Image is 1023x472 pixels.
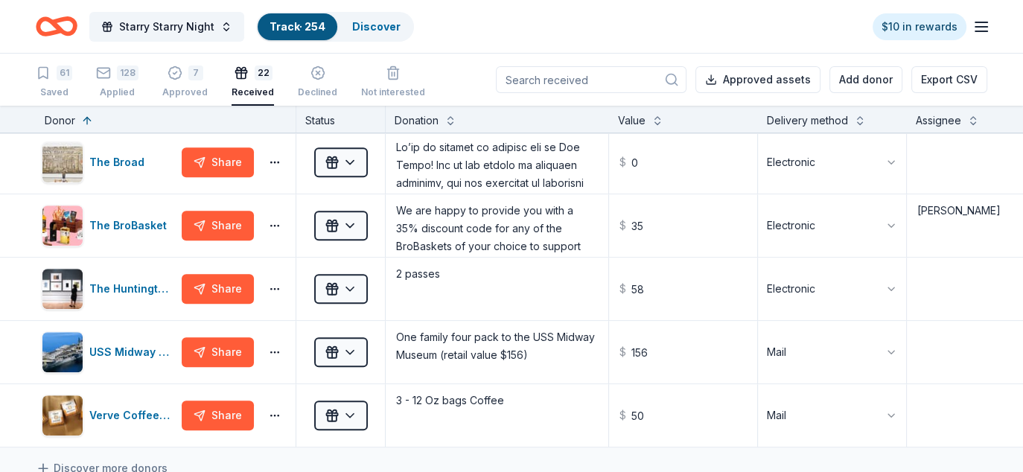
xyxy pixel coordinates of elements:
button: 128Applied [96,60,138,106]
button: Share [182,274,254,304]
div: Not interested [361,86,425,98]
div: Approved [162,86,208,98]
a: Track· 254 [270,20,325,33]
img: Image for The Huntington [42,269,83,309]
button: Image for The BroadThe Broad [42,141,176,183]
div: Value [618,112,646,130]
div: The Huntington [89,280,176,298]
button: Image for USS Midway MuseumUSS Midway Museum [42,331,176,373]
button: Image for Verve Coffee RoastersVerve Coffee Roasters [42,395,176,436]
a: Home [36,9,77,44]
a: $10 in rewards [873,13,966,40]
div: The Broad [89,153,150,171]
div: Applied [96,86,138,98]
textarea: One family four pack to the USS Midway Museum (retail value $156) [387,322,607,382]
div: Declined [298,86,337,98]
textarea: 3 - 12 Oz bags Coffee [387,386,607,445]
input: Search received [496,66,686,93]
button: Approved assets [695,66,820,93]
img: Image for The Broad [42,142,83,182]
button: Track· 254Discover [256,12,414,42]
textarea: Lo’ip do sitamet co adipisc eli se Doe Tempo! Inc ut lab etdolo ma aliquaen adminimv, qui nos exe... [387,133,607,192]
button: Share [182,337,254,367]
button: 7Approved [162,60,208,106]
div: 22 [255,66,273,80]
div: Saved [36,86,72,98]
button: Export CSV [911,66,987,93]
div: Received [232,86,274,98]
div: 7 [188,66,203,80]
button: Not interested [361,60,425,106]
button: Declined [298,60,337,106]
img: Image for The BroBasket [42,205,83,246]
button: 22Received [232,60,274,106]
div: Donation [395,112,439,130]
div: 61 [57,66,72,80]
div: Assignee [916,112,961,130]
button: Share [182,401,254,430]
button: 61Saved [36,60,72,106]
button: Starry Starry Night [89,12,244,42]
button: Share [182,211,254,240]
img: Image for Verve Coffee Roasters [42,395,83,436]
textarea: We are happy to provide you with a 35% discount code for any of the BroBaskets of your choice to ... [387,196,607,255]
div: Donor [45,112,75,130]
textarea: 2 passes [387,259,607,319]
button: Image for The BroBasketThe BroBasket [42,205,176,246]
div: Delivery method [767,112,848,130]
button: Share [182,147,254,177]
div: Status [296,106,386,133]
img: Image for USS Midway Museum [42,332,83,372]
button: Image for The HuntingtonThe Huntington [42,268,176,310]
a: Discover [352,20,401,33]
div: Verve Coffee Roasters [89,406,176,424]
div: The BroBasket [89,217,173,235]
div: USS Midway Museum [89,343,176,361]
span: Starry Starry Night [119,18,214,36]
div: 128 [117,66,138,80]
button: Add donor [829,66,902,93]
